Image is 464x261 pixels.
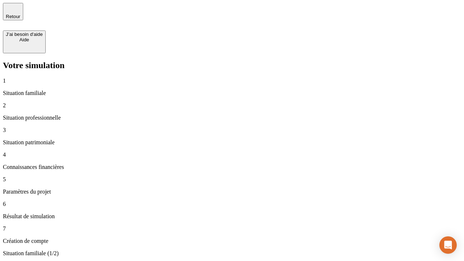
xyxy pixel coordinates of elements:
[3,238,461,244] p: Création de compte
[3,102,461,109] p: 2
[439,236,457,254] div: Open Intercom Messenger
[3,30,46,53] button: J’ai besoin d'aideAide
[6,14,20,19] span: Retour
[3,139,461,146] p: Situation patrimoniale
[3,90,461,96] p: Situation familiale
[3,250,461,257] p: Situation familiale (1/2)
[3,61,461,70] h2: Votre simulation
[3,201,461,207] p: 6
[3,78,461,84] p: 1
[3,176,461,183] p: 5
[3,127,461,133] p: 3
[6,32,43,37] div: J’ai besoin d'aide
[3,164,461,170] p: Connaissances financières
[3,152,461,158] p: 4
[3,213,461,220] p: Résultat de simulation
[3,3,23,20] button: Retour
[3,225,461,232] p: 7
[6,37,43,42] div: Aide
[3,188,461,195] p: Paramètres du projet
[3,115,461,121] p: Situation professionnelle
